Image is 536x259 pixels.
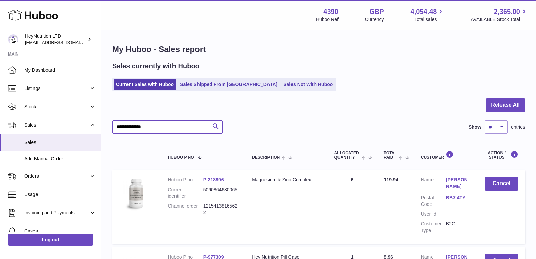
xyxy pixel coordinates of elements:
[24,191,96,198] span: Usage
[24,156,96,162] span: Add Manual Order
[369,7,384,16] strong: GBP
[24,228,96,234] span: Cases
[414,16,444,23] span: Total sales
[168,155,194,160] span: Huboo P no
[446,221,471,234] dd: B2C
[24,210,89,216] span: Invoicing and Payments
[486,98,525,112] button: Release All
[8,234,93,246] a: Log out
[471,7,528,23] a: 2,365.00 AVAILABLE Stock Total
[446,177,471,190] a: [PERSON_NAME]
[421,151,471,160] div: Customer
[112,44,525,55] h1: My Huboo - Sales report
[203,203,238,216] dd: 12154138165622
[316,16,339,23] div: Huboo Ref
[411,7,445,23] a: 4,054.48 Total sales
[328,170,377,243] td: 6
[471,16,528,23] span: AVAILABLE Stock Total
[252,177,321,183] div: Magnesium & Zinc Complex
[112,62,200,71] h2: Sales currently with Huboo
[25,33,86,46] div: HeyNutrition LTD
[411,7,437,16] span: 4,054.48
[323,7,339,16] strong: 4390
[485,151,518,160] div: Action / Status
[421,221,446,234] dt: Customer Type
[25,40,99,45] span: [EMAIL_ADDRESS][DOMAIN_NAME]
[24,67,96,73] span: My Dashboard
[24,173,89,179] span: Orders
[24,139,96,146] span: Sales
[178,79,280,90] a: Sales Shipped From [GEOGRAPHIC_DATA]
[421,211,446,217] dt: User Id
[168,187,203,199] dt: Current identifier
[8,34,18,44] img: info@heynutrition.com
[469,124,481,130] label: Show
[421,177,446,191] dt: Name
[114,79,176,90] a: Current Sales with Huboo
[24,85,89,92] span: Listings
[384,177,398,182] span: 119.94
[203,187,238,199] dd: 5060864680065
[365,16,384,23] div: Currency
[485,177,518,191] button: Cancel
[446,195,471,201] a: BB7 4TY
[119,177,153,211] img: 43901725567059.jpg
[494,7,520,16] span: 2,365.00
[168,203,203,216] dt: Channel order
[252,155,280,160] span: Description
[421,195,446,208] dt: Postal Code
[511,124,525,130] span: entries
[24,104,89,110] span: Stock
[384,151,397,160] span: Total paid
[203,177,224,182] a: P-318896
[334,151,360,160] span: ALLOCATED Quantity
[281,79,335,90] a: Sales Not With Huboo
[168,177,203,183] dt: Huboo P no
[24,122,89,128] span: Sales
